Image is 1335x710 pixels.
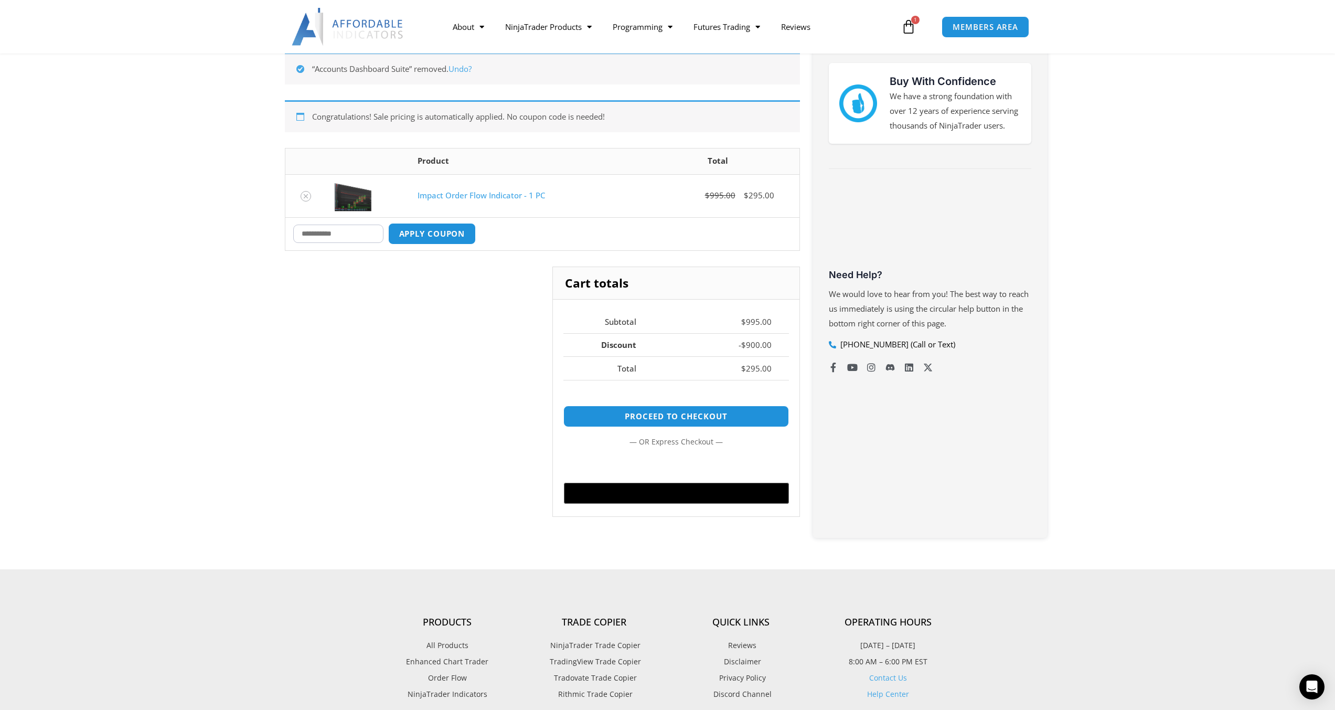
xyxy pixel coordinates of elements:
span: - [739,340,741,350]
img: mark thumbs good 43913 | Affordable Indicators – NinjaTrader [839,84,877,122]
span: We would love to hear from you! The best way to reach us immediately is using the circular help b... [829,289,1029,328]
p: We have a strong foundation with over 12 years of experience serving thousands of NinjaTrader users. [890,89,1021,133]
a: NinjaTrader Indicators [374,687,521,701]
div: Congratulations! Sale pricing is automatically applied. No coupon code is needed! [285,100,800,132]
a: Discord Channel [668,687,815,701]
span: Discord Channel [711,687,772,701]
a: Reviews [771,15,821,39]
a: Enhanced Chart Trader [374,655,521,669]
div: Open Intercom Messenger [1299,674,1325,700]
span: Tradovate Trade Copier [551,671,637,685]
a: Order Flow [374,671,521,685]
span: NinjaTrader Indicators [408,687,487,701]
span: TradingView Trade Copier [547,655,641,669]
h3: Need Help? [829,269,1031,281]
a: All Products [374,639,521,652]
span: Disclaimer [721,655,761,669]
bdi: 295.00 [741,363,772,374]
span: 1 [911,16,920,24]
a: 1 [885,12,932,42]
h4: Quick Links [668,617,815,628]
a: Remove Impact Order Flow Indicator - 1 PC from cart [301,191,311,202]
a: TradingView Trade Copier [521,655,668,669]
span: NinjaTrader Trade Copier [548,639,640,652]
span: Reviews [725,639,756,652]
h4: Trade Copier [521,617,668,628]
span: $ [741,316,746,327]
span: Order Flow [428,671,467,685]
p: — or — [563,435,788,449]
iframe: Secure express checkout frame [561,454,791,480]
a: Impact Order Flow Indicator - 1 PC [418,190,545,200]
button: Apply coupon [388,223,476,245]
iframe: Customer reviews powered by Trustpilot [829,187,1031,266]
span: $ [741,363,746,374]
h3: Buy With Confidence [890,73,1021,89]
bdi: 995.00 [705,190,735,200]
a: Proceed to checkout [563,406,788,427]
a: Rithmic Trade Copier [521,687,668,701]
span: $ [741,340,746,350]
a: NinjaTrader Trade Copier [521,639,668,652]
span: $ [744,190,749,200]
span: All Products [426,639,468,652]
th: Total [637,149,799,174]
th: Product [410,149,637,174]
iframe: PayPal Message 2 [563,392,788,401]
span: $ [705,190,710,200]
a: Tradovate Trade Copier [521,671,668,685]
a: Undo? [448,63,472,74]
a: Contact Us [869,673,907,683]
th: Total [563,356,654,380]
bdi: 295.00 [744,190,774,200]
span: Privacy Policy [717,671,766,685]
a: NinjaTrader Products [495,15,602,39]
bdi: 995.00 [741,316,772,327]
a: Disclaimer [668,655,815,669]
h2: Cart totals [553,267,799,300]
div: “Accounts Dashboard Suite” removed. [285,52,800,84]
p: 8:00 AM – 6:00 PM EST [815,655,962,669]
span: Rithmic Trade Copier [556,687,633,701]
a: Privacy Policy [668,671,815,685]
a: Help Center [867,689,909,699]
a: Reviews [668,639,815,652]
bdi: 900.00 [741,340,772,350]
button: Buy with GPay [564,483,789,504]
nav: Menu [442,15,899,39]
a: Programming [602,15,683,39]
img: OrderFlow 2 | Affordable Indicators – NinjaTrader [335,180,371,211]
a: About [442,15,495,39]
p: [DATE] – [DATE] [815,639,962,652]
span: MEMBERS AREA [953,23,1018,31]
th: Discount [563,333,654,357]
th: Subtotal [563,310,654,333]
h4: Operating Hours [815,617,962,628]
a: MEMBERS AREA [942,16,1029,38]
span: [PHONE_NUMBER] (Call or Text) [838,337,955,352]
span: Enhanced Chart Trader [406,655,488,669]
h4: Products [374,617,521,628]
a: Futures Trading [683,15,771,39]
img: LogoAI | Affordable Indicators – NinjaTrader [292,8,404,46]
